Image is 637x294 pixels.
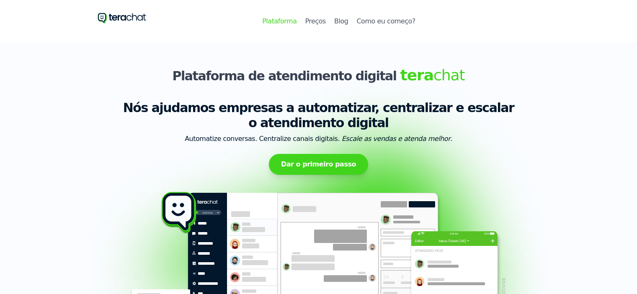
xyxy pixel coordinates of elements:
[262,16,297,26] a: Plataforma
[400,66,433,84] b: tera
[400,66,465,84] span: chat
[98,100,540,130] h2: Nós ajudamos empresas a automatizar, centralizar e escalar o atendimento digital
[269,154,368,175] button: Dar o primeiro passo
[98,67,540,84] h1: Plataforma de atendimento digital
[305,16,325,26] a: Preços
[98,134,540,144] span: Automatize conversas. Centralize canais digitais. .
[356,16,415,26] a: Como eu começo?
[334,16,348,26] a: Blog
[342,135,451,143] i: Escale as vendas e atenda melhor
[98,10,147,26] a: Ir para o início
